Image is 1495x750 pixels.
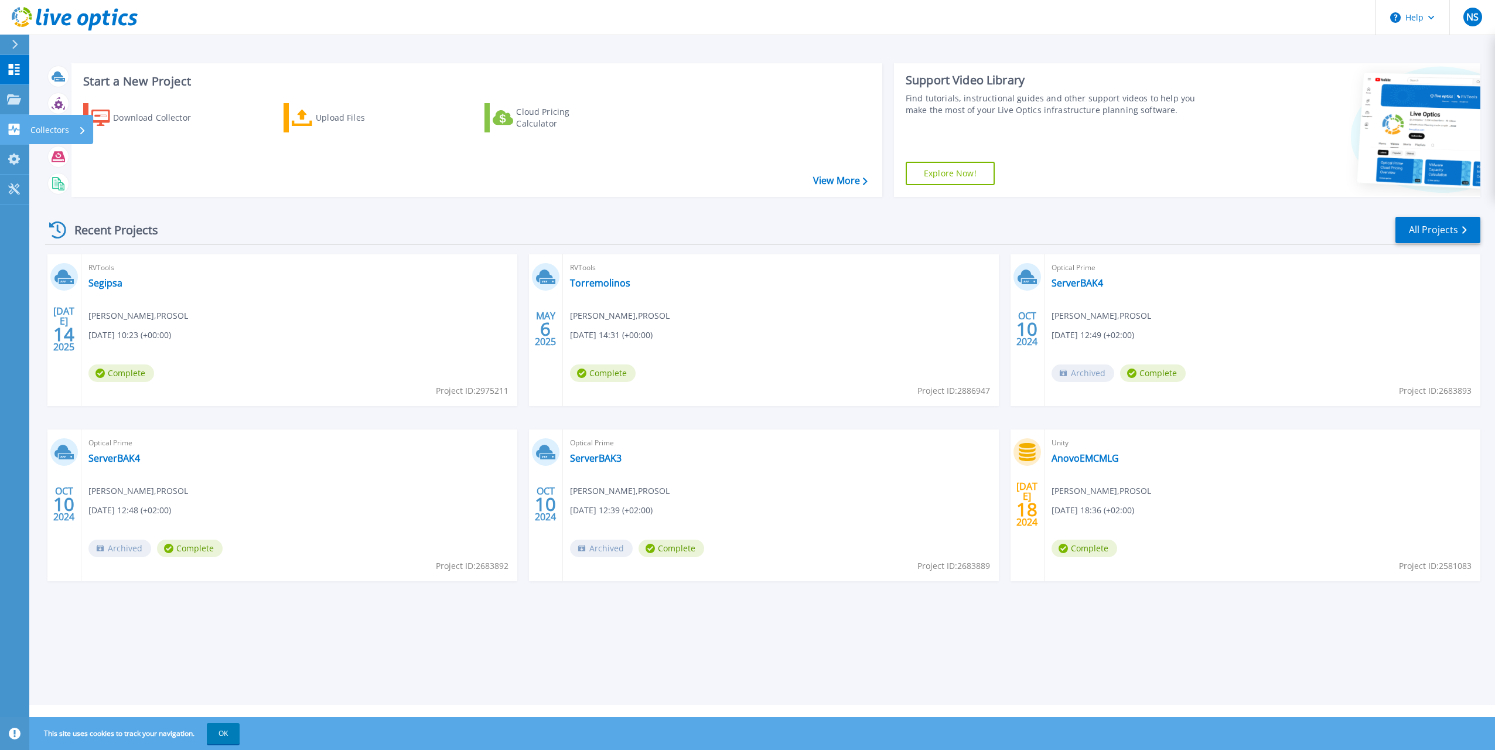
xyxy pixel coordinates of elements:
span: RVTools [88,261,510,274]
span: [DATE] 12:49 (+02:00) [1052,329,1134,342]
div: Download Collector [113,106,207,129]
span: Complete [88,364,154,382]
span: 14 [53,329,74,339]
span: Optical Prime [570,437,992,449]
a: Cloud Pricing Calculator [484,103,615,132]
span: Complete [570,364,636,382]
a: AnovoEMCMLG [1052,452,1119,464]
a: ServerBAK4 [88,452,140,464]
div: Support Video Library [906,73,1209,88]
a: Download Collector [83,103,214,132]
div: MAY 2025 [534,308,557,350]
h3: Start a New Project [83,75,867,88]
span: Optical Prime [1052,261,1473,274]
a: View More [813,175,868,186]
div: Recent Projects [45,216,174,244]
a: Explore Now! [906,162,995,185]
span: 10 [53,499,74,509]
span: Complete [1052,540,1117,557]
span: Project ID: 2886947 [917,384,990,397]
div: OCT 2024 [53,483,75,526]
span: RVTools [570,261,992,274]
div: OCT 2024 [1016,308,1038,350]
span: [PERSON_NAME] , PROSOL [1052,485,1151,497]
span: Complete [639,540,704,557]
span: [PERSON_NAME] , PROSOL [570,309,670,322]
span: Project ID: 2683889 [917,560,990,572]
div: Cloud Pricing Calculator [516,106,610,129]
span: 10 [1016,324,1037,334]
div: Find tutorials, instructional guides and other support videos to help you make the most of your L... [906,93,1209,116]
div: Upload Files [316,106,409,129]
div: OCT 2024 [534,483,557,526]
span: [DATE] 12:48 (+02:00) [88,504,171,517]
span: [DATE] 10:23 (+00:00) [88,329,171,342]
span: Project ID: 2975211 [436,384,508,397]
span: [PERSON_NAME] , PROSOL [88,309,188,322]
span: 18 [1016,504,1037,514]
a: ServerBAK4 [1052,277,1103,289]
span: [PERSON_NAME] , PROSOL [570,485,670,497]
p: Collectors [30,115,69,145]
span: Optical Prime [88,437,510,449]
div: [DATE] 2024 [1016,483,1038,526]
span: [PERSON_NAME] , PROSOL [88,485,188,497]
span: This site uses cookies to track your navigation. [32,723,240,744]
span: Project ID: 2683893 [1399,384,1472,397]
a: ServerBAK3 [570,452,622,464]
span: [DATE] 18:36 (+02:00) [1052,504,1134,517]
span: Unity [1052,437,1473,449]
span: Project ID: 2683892 [436,560,508,572]
span: [DATE] 12:39 (+02:00) [570,504,653,517]
a: Segipsa [88,277,122,289]
a: All Projects [1395,217,1480,243]
span: [PERSON_NAME] , PROSOL [1052,309,1151,322]
span: Archived [1052,364,1114,382]
div: [DATE] 2025 [53,308,75,350]
span: 10 [535,499,556,509]
span: Complete [1120,364,1186,382]
a: Torremolinos [570,277,630,289]
a: Upload Files [284,103,414,132]
span: Project ID: 2581083 [1399,560,1472,572]
span: Archived [88,540,151,557]
span: NS [1466,12,1479,22]
span: 6 [540,324,551,334]
span: Archived [570,540,633,557]
span: Complete [157,540,223,557]
span: [DATE] 14:31 (+00:00) [570,329,653,342]
button: OK [207,723,240,744]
